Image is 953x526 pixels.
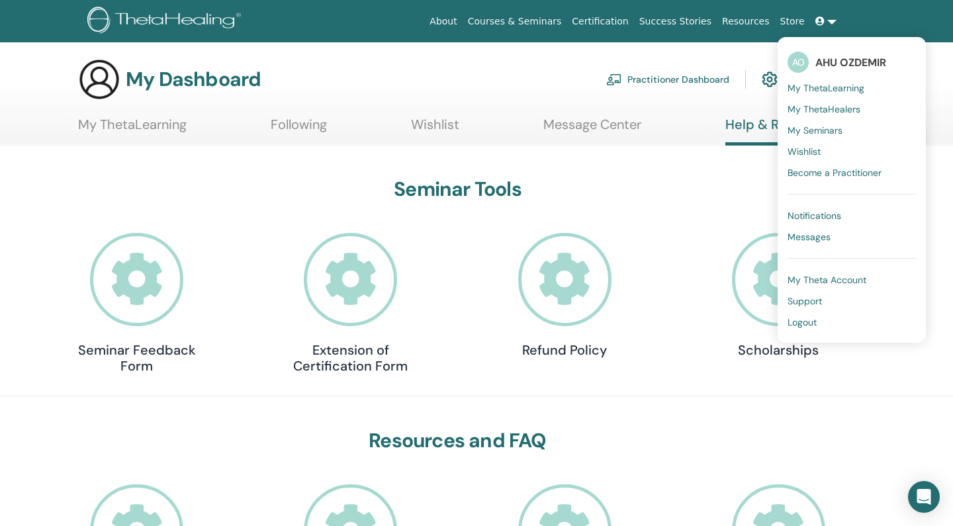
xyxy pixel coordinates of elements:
span: Wishlist [788,146,821,157]
img: cog.svg [762,68,778,91]
span: Logout [788,316,817,328]
span: My Seminars [788,124,842,136]
span: My ThetaLearning [788,82,864,94]
a: My Account [762,65,835,94]
a: Resources [717,9,775,34]
img: generic-user-icon.jpg [78,58,120,101]
a: My ThetaHealers [788,99,916,120]
a: Success Stories [634,9,717,34]
h4: Refund Policy [498,342,631,358]
a: Courses & Seminars [463,9,567,34]
span: Messages [788,231,831,243]
a: Scholarships [712,233,844,358]
a: My Seminars [788,120,916,141]
span: My Theta Account [788,274,866,286]
a: Following [271,116,327,142]
h4: Scholarships [712,342,844,358]
a: Logout [788,312,916,333]
a: My ThetaLearning [78,116,187,142]
h3: Seminar Tools [71,177,845,201]
a: Store [775,9,810,34]
span: AO [788,52,809,73]
a: Practitioner Dashboard [606,65,729,94]
a: Message Center [543,116,641,142]
h4: Extension of Certification Form [285,342,417,374]
h4: Seminar Feedback Form [71,342,203,374]
a: Wishlist [788,141,916,162]
span: Support [788,295,822,307]
a: Extension of Certification Form [285,233,417,374]
span: My ThetaHealers [788,103,860,115]
a: Wishlist [411,116,459,142]
a: AOAHU OZDEMIR [788,47,916,77]
a: Help & Resources [725,116,837,146]
span: Become a Practitioner [788,167,882,179]
a: About [424,9,462,34]
a: Certification [567,9,633,34]
a: Refund Policy [498,233,631,358]
a: My Theta Account [788,269,916,290]
a: Messages [788,226,916,247]
img: chalkboard-teacher.svg [606,73,622,85]
img: logo.png [87,7,246,36]
a: Notifications [788,205,916,226]
a: Seminar Feedback Form [71,233,203,374]
h3: My Dashboard [126,67,261,91]
div: Open Intercom Messenger [908,481,940,513]
span: Notifications [788,210,841,222]
h3: Resources and FAQ [71,429,845,453]
span: AHU OZDEMIR [815,56,886,69]
a: Become a Practitioner [788,162,916,183]
a: My ThetaLearning [788,77,916,99]
a: Support [788,290,916,312]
